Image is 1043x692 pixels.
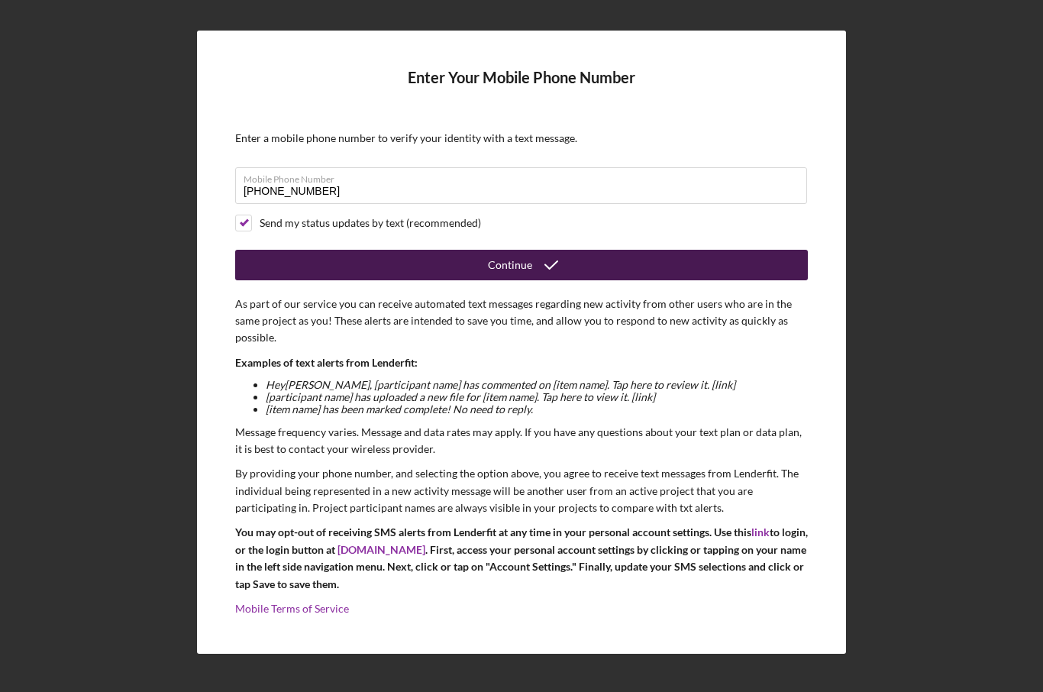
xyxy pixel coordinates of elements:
p: Message frequency varies. Message and data rates may apply. If you have any questions about your ... [235,424,808,458]
div: Enter a mobile phone number to verify your identity with a text message. [235,132,808,144]
div: Continue [488,250,532,280]
button: Continue [235,250,808,280]
li: [item name] has been marked complete! No need to reply. [266,403,808,416]
h4: Enter Your Mobile Phone Number [235,69,808,109]
div: Send my status updates by text (recommended) [260,217,481,229]
a: Mobile Terms of Service [235,602,349,615]
li: [participant name] has uploaded a new file for [item name]. Tap here to view it. [link] [266,391,808,403]
p: You may opt-out of receiving SMS alerts from Lenderfit at any time in your personal account setti... [235,524,808,593]
p: As part of our service you can receive automated text messages regarding new activity from other ... [235,296,808,347]
a: link [751,525,770,538]
p: By providing your phone number, and selecting the option above, you agree to receive text message... [235,465,808,516]
p: Examples of text alerts from Lenderfit: [235,354,808,371]
label: Mobile Phone Number [244,168,807,185]
li: Hey [PERSON_NAME] , [participant name] has commented on [item name]. Tap here to review it. [link] [266,379,808,391]
a: [DOMAIN_NAME] [337,543,425,556]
